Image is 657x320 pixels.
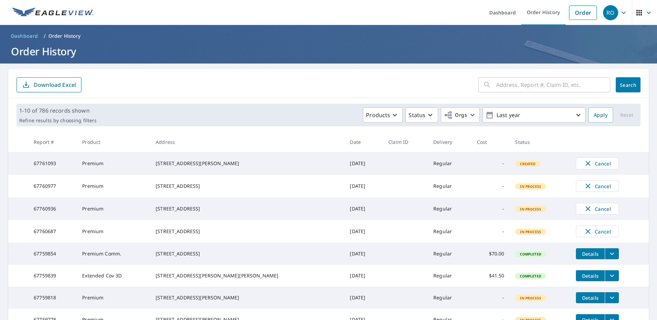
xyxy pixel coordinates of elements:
[405,107,438,123] button: Status
[510,132,570,152] th: Status
[428,132,471,152] th: Delivery
[428,220,471,243] td: Regular
[576,248,605,259] button: detailsBtn-67759854
[344,243,383,265] td: [DATE]
[496,75,610,94] input: Address, Report #, Claim ID, etc.
[603,5,618,20] div: RO
[19,106,97,115] p: 1-10 of 786 records shown
[48,33,81,39] p: Order History
[576,180,619,192] button: Cancel
[344,132,383,152] th: Date
[605,292,619,303] button: filesDropdownBtn-67759818
[28,175,77,197] td: 67760977
[580,273,601,279] span: Details
[344,197,383,220] td: [DATE]
[428,287,471,309] td: Regular
[580,251,601,257] span: Details
[8,31,649,42] nav: breadcrumb
[77,287,150,309] td: Premium
[516,229,545,234] span: In Process
[156,205,339,212] div: [STREET_ADDRESS]
[516,274,545,278] span: Completed
[28,152,77,175] td: 67761093
[363,107,403,123] button: Products
[428,265,471,287] td: Regular
[344,287,383,309] td: [DATE]
[471,265,510,287] td: $41.50
[428,152,471,175] td: Regular
[28,132,77,152] th: Report #
[156,183,339,190] div: [STREET_ADDRESS]
[471,197,510,220] td: -
[494,109,574,121] p: Last year
[428,175,471,197] td: Regular
[516,252,545,256] span: Completed
[583,159,612,168] span: Cancel
[8,44,649,58] h1: Order History
[156,272,339,279] div: [STREET_ADDRESS][PERSON_NAME][PERSON_NAME]
[588,107,613,123] button: Apply
[576,203,619,215] button: Cancel
[366,111,390,119] p: Products
[605,270,619,281] button: filesDropdownBtn-67759839
[471,287,510,309] td: -
[428,197,471,220] td: Regular
[77,175,150,197] td: Premium
[516,161,539,166] span: Created
[516,207,545,212] span: In Process
[583,227,612,236] span: Cancel
[156,160,339,167] div: [STREET_ADDRESS][PERSON_NAME]
[28,265,77,287] td: 67759839
[428,243,471,265] td: Regular
[156,228,339,235] div: [STREET_ADDRESS]
[12,8,93,18] img: EV Logo
[344,175,383,197] td: [DATE]
[576,270,605,281] button: detailsBtn-67759839
[471,152,510,175] td: -
[16,77,81,92] button: Download Excel
[444,111,467,119] span: Orgs
[616,77,641,92] button: Search
[471,243,510,265] td: $70.00
[28,243,77,265] td: 67759854
[44,32,46,40] li: /
[28,287,77,309] td: 67759818
[569,5,597,20] a: Order
[576,292,605,303] button: detailsBtn-67759818
[77,265,150,287] td: Extended Cov 3D
[28,197,77,220] td: 67760936
[516,184,545,189] span: In Process
[516,296,545,300] span: In Process
[344,220,383,243] td: [DATE]
[19,117,97,124] p: Refine results by choosing filters
[77,197,150,220] td: Premium
[344,265,383,287] td: [DATE]
[77,132,150,152] th: Product
[471,175,510,197] td: -
[594,111,608,119] span: Apply
[8,31,41,42] a: Dashboard
[576,226,619,237] button: Cancel
[621,82,635,88] span: Search
[583,205,612,213] span: Cancel
[156,250,339,257] div: [STREET_ADDRESS]
[580,295,601,301] span: Details
[441,107,480,123] button: Orgs
[77,243,150,265] td: Premium Comm.
[344,152,383,175] td: [DATE]
[471,220,510,243] td: -
[583,182,612,190] span: Cancel
[482,107,586,123] button: Last year
[11,33,38,39] span: Dashboard
[471,132,510,152] th: Cost
[156,294,339,301] div: [STREET_ADDRESS][PERSON_NAME]
[576,158,619,169] button: Cancel
[77,152,150,175] td: Premium
[34,81,76,89] p: Download Excel
[150,132,344,152] th: Address
[605,248,619,259] button: filesDropdownBtn-67759854
[383,132,428,152] th: Claim ID
[409,111,425,119] p: Status
[28,220,77,243] td: 67760687
[77,220,150,243] td: Premium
